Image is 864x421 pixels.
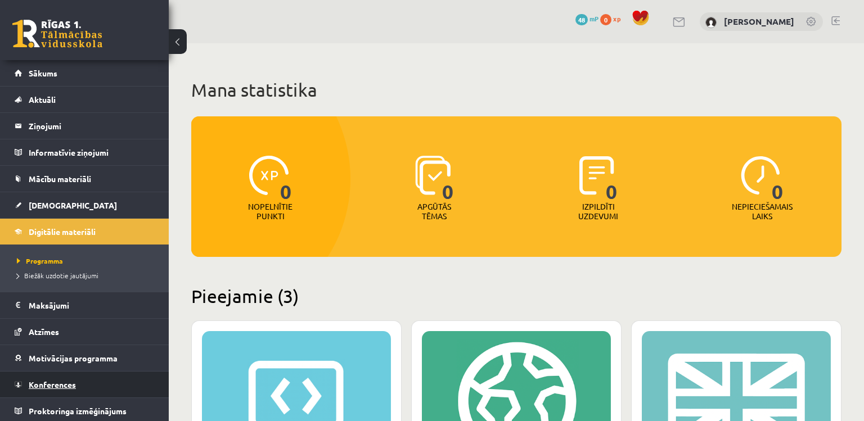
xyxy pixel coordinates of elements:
[15,60,155,86] a: Sākums
[575,14,598,23] a: 48 mP
[442,156,454,202] span: 0
[724,16,794,27] a: [PERSON_NAME]
[17,270,157,280] a: Biežāk uzdotie jautājumi
[15,113,155,139] a: Ziņojumi
[772,156,784,202] span: 0
[29,139,155,165] legend: Informatīvie ziņojumi
[15,345,155,371] a: Motivācijas programma
[15,319,155,345] a: Atzīmes
[17,256,157,266] a: Programma
[412,202,456,221] p: Apgūtās tēmas
[732,202,793,221] p: Nepieciešamais laiks
[17,271,98,280] span: Biežāk uzdotie jautājumi
[29,353,118,363] span: Motivācijas programma
[613,14,620,23] span: xp
[29,227,96,237] span: Digitālie materiāli
[705,17,717,28] img: Dāvids Meņšovs
[741,156,780,195] img: icon-clock-7be60019b62300814b6bd22b8e044499b485619524d84068768e800edab66f18.svg
[577,202,620,221] p: Izpildīti uzdevumi
[29,406,127,416] span: Proktoringa izmēģinājums
[15,166,155,192] a: Mācību materiāli
[415,156,451,195] img: icon-learned-topics-4a711ccc23c960034f471b6e78daf4a3bad4a20eaf4de84257b87e66633f6470.svg
[29,113,155,139] legend: Ziņojumi
[15,139,155,165] a: Informatīvie ziņojumi
[280,156,292,202] span: 0
[17,256,63,265] span: Programma
[600,14,611,25] span: 0
[191,285,841,307] h2: Pieejamie (3)
[29,327,59,337] span: Atzīmes
[29,200,117,210] span: [DEMOGRAPHIC_DATA]
[575,14,588,25] span: 48
[600,14,626,23] a: 0 xp
[15,219,155,245] a: Digitālie materiāli
[29,94,56,105] span: Aktuāli
[15,192,155,218] a: [DEMOGRAPHIC_DATA]
[589,14,598,23] span: mP
[12,20,102,48] a: Rīgas 1. Tālmācības vidusskola
[15,292,155,318] a: Maksājumi
[15,87,155,112] a: Aktuāli
[606,156,618,202] span: 0
[248,202,292,221] p: Nopelnītie punkti
[29,174,91,184] span: Mācību materiāli
[29,68,57,78] span: Sākums
[29,379,76,390] span: Konferences
[579,156,614,195] img: icon-completed-tasks-ad58ae20a441b2904462921112bc710f1caf180af7a3daa7317a5a94f2d26646.svg
[191,79,841,101] h1: Mana statistika
[15,372,155,397] a: Konferences
[249,156,289,195] img: icon-xp-0682a9bc20223a9ccc6f5883a126b849a74cddfe5390d2b41b4391c66f2066e7.svg
[29,292,155,318] legend: Maksājumi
